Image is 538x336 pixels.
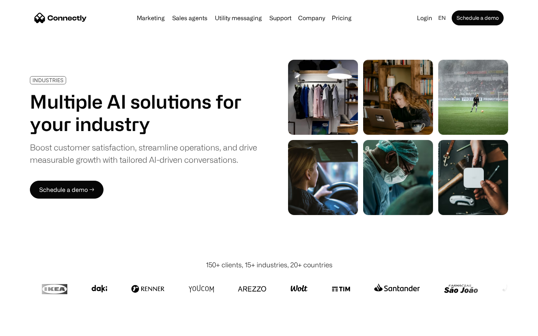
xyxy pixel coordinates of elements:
a: Support [266,15,294,21]
a: Sales agents [169,15,210,21]
div: Company [298,13,325,23]
aside: Language selected: English [7,322,45,333]
a: Utility messaging [212,15,265,21]
ul: Language list [15,323,45,333]
a: Marketing [134,15,168,21]
div: 150+ clients, 15+ industries, 20+ countries [206,260,333,270]
div: en [438,13,446,23]
h1: Multiple AI solutions for your industry [30,90,257,135]
a: Schedule a demo → [30,181,103,199]
div: INDUSTRIES [33,77,64,83]
a: Schedule a demo [452,10,504,25]
a: Login [414,13,435,23]
a: Pricing [329,15,355,21]
div: Boost customer satisfaction, streamline operations, and drive measurable growth with tailored AI-... [30,141,257,166]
